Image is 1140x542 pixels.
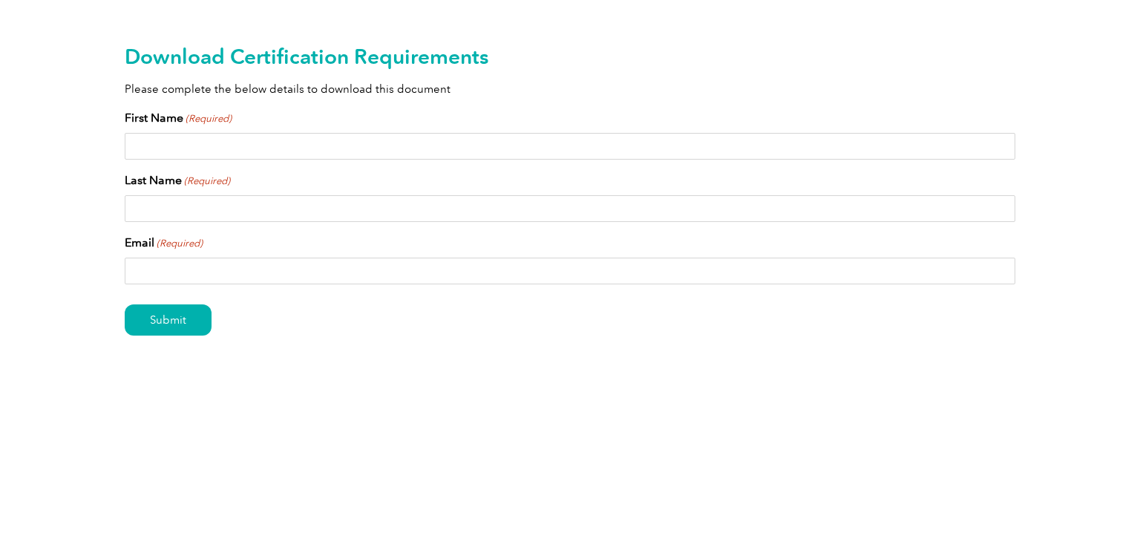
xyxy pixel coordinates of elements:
span: (Required) [183,174,231,189]
h2: Download Certification Requirements [125,45,1015,68]
label: Last Name [125,172,230,189]
label: Email [125,234,203,252]
span: (Required) [185,111,232,126]
p: Please complete the below details to download this document [125,81,1015,97]
input: Submit [125,304,212,336]
label: First Name [125,109,232,127]
span: (Required) [156,236,203,251]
